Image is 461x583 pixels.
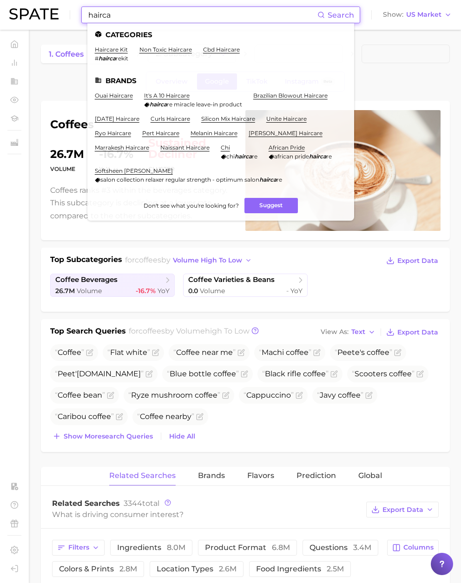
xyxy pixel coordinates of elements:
[50,184,234,222] p: Coffees ranks #3 within the beverages category. This subcategory is declining at a lower rate com...
[50,164,84,175] dt: volume
[353,543,371,552] span: 3.4m
[318,326,378,338] button: View AsText
[95,167,173,174] a: softsheen [PERSON_NAME]
[151,115,190,122] a: curls haircare
[310,543,371,552] span: questions
[55,287,75,295] span: 26.7m
[124,499,159,508] span: total
[397,328,438,336] span: Export Data
[205,543,290,552] span: product format
[351,329,365,334] span: Text
[138,327,165,335] span: coffees
[55,369,144,378] span: Peet'[DOMAIN_NAME]
[128,391,220,400] span: Ryze mushroom coffee
[313,349,321,356] button: Flag as miscategorized or irrelevant
[167,101,242,108] span: re miracle leave-in product
[384,326,441,339] button: Export Data
[50,274,175,297] a: coffee beverages26.7m Volume-16.7% YoY
[55,412,114,421] span: Caribou coffee
[416,370,424,378] button: Flag as miscategorized or irrelevant
[241,370,248,378] button: Flag as miscategorized or irrelevant
[244,198,298,213] button: Suggest
[52,540,105,556] button: Filters
[145,370,153,378] button: Flag as miscategorized or irrelevant
[142,130,179,137] a: pert haircare
[406,12,441,17] span: US Market
[86,349,93,356] button: Flag as miscategorized or irrelevant
[129,326,250,339] h2: for by Volume
[196,413,204,420] button: Flag as miscategorized or irrelevant
[198,472,225,480] span: Brands
[95,77,347,85] li: Brands
[366,502,439,517] button: Export Data
[107,348,150,357] span: Flat white
[382,506,423,514] span: Export Data
[95,46,128,53] a: haircare kit
[296,472,336,480] span: Prediction
[327,564,344,573] span: 2.5m
[205,327,250,335] span: high to low
[335,348,392,357] span: Peete's coffee
[99,55,116,62] em: hairca
[201,115,255,122] a: silicon mix haircare
[330,370,338,378] button: Flag as miscategorized or irrelevant
[50,119,234,130] h1: coffees
[394,349,402,356] button: Flag as miscategorized or irrelevant
[68,544,89,551] span: Filters
[144,92,190,99] a: it's a 10 haircare
[326,153,332,160] span: re
[117,543,185,552] span: ingredients
[95,55,99,62] span: #
[203,46,240,53] a: cbd haircare
[9,8,59,20] img: SPATE
[64,432,153,440] span: Show more search queries
[247,472,274,480] span: Flavors
[290,287,303,295] span: YoY
[286,287,289,295] span: -
[49,50,84,59] span: 1. coffees
[266,115,307,122] a: unite haircare
[109,472,176,480] span: Related Searches
[191,130,237,137] a: melanin haircare
[95,130,131,137] a: ryo haircare
[244,391,294,400] span: Cappuccino
[296,392,303,399] button: Flag as miscategorized or irrelevant
[321,329,349,334] span: View As
[158,287,170,295] span: YoY
[328,11,354,20] span: Search
[167,543,185,552] span: 8.0m
[219,564,237,573] span: 2.6m
[139,46,192,53] a: non toxic haircare
[188,275,275,284] span: coffee varieties & beans
[352,369,415,378] span: Scooters coffee
[384,254,441,267] button: Export Data
[358,472,382,480] span: Global
[173,348,236,357] span: Coffee near me
[95,144,149,151] a: marrakesh haircare
[277,176,282,183] span: re
[169,432,195,440] span: Hide All
[100,176,259,183] span: salon collection relaxer regular strength - optimum salon
[50,326,126,339] h1: Top Search Queries
[55,348,84,357] span: Coffee
[259,176,277,183] em: hairca
[272,543,290,552] span: 6.8m
[221,144,230,151] a: chi
[387,540,439,556] button: Columns
[95,31,347,39] li: Categories
[317,391,363,400] span: Javy coffee
[124,499,142,508] span: 3344
[397,257,438,265] span: Export Data
[256,564,344,573] span: food ingredients
[125,255,255,264] span: for by
[136,287,156,295] span: -16.7%
[167,430,198,443] button: Hide All
[87,7,317,23] input: Search here for a brand, industry, or ingredient
[41,45,109,63] a: 1. coffees
[188,287,198,295] span: 0.0
[107,392,114,399] button: Flag as miscategorized or irrelevant
[160,144,210,151] a: naissant haircare
[7,562,21,576] a: Log out. Currently logged in with e-mail yumi.toki@spate.nyc.
[95,115,139,122] a: [DATE] haircare
[381,9,454,21] button: ShowUS Market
